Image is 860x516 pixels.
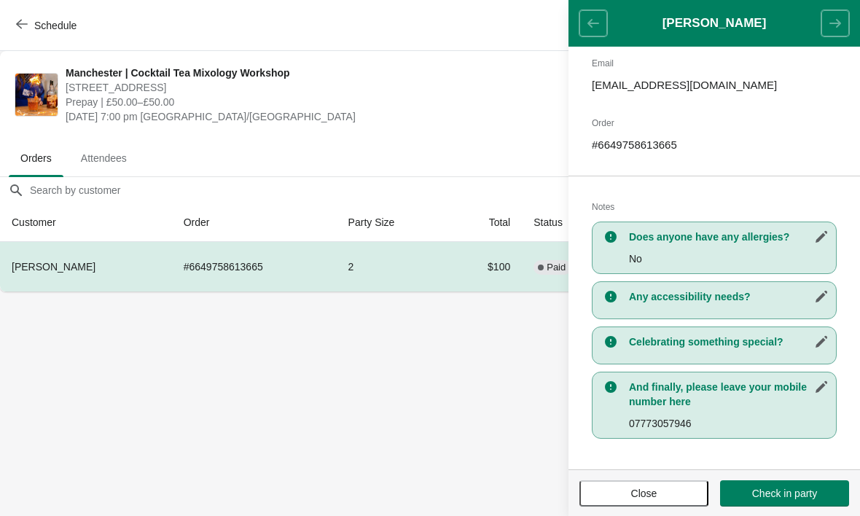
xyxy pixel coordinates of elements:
span: Orders [9,145,63,171]
h2: Email [592,56,837,71]
td: # 6649758613665 [172,242,337,292]
span: Paid [547,262,566,273]
button: Check in party [720,480,849,507]
p: No [629,251,829,266]
h3: Does anyone have any allergies? [629,230,829,244]
span: Close [631,488,657,499]
th: Status [522,203,620,242]
h3: And finally, please leave your mobile number here [629,380,829,409]
input: Search by customer [29,177,860,203]
span: Manchester | Cocktail Tea Mixology Workshop [66,66,591,80]
span: [DATE] 7:00 pm [GEOGRAPHIC_DATA]/[GEOGRAPHIC_DATA] [66,109,591,124]
span: Schedule [34,20,77,31]
th: Order [172,203,337,242]
th: Party Size [337,203,448,242]
span: [PERSON_NAME] [12,261,95,273]
h2: Notes [592,200,837,214]
button: Close [579,480,708,507]
h1: [PERSON_NAME] [607,16,821,31]
h3: Celebrating something special? [629,335,829,349]
td: $100 [448,242,522,292]
span: Attendees [69,145,138,171]
td: 2 [337,242,448,292]
img: Manchester | Cocktail Tea Mixology Workshop [15,74,58,116]
p: # 6649758613665 [592,138,837,152]
p: [EMAIL_ADDRESS][DOMAIN_NAME] [592,78,837,93]
span: Prepay | £50.00–£50.00 [66,95,591,109]
p: 07773057946 [629,416,829,431]
h3: Any accessibility needs? [629,289,829,304]
h2: Order [592,116,837,130]
span: Check in party [752,488,817,499]
span: [STREET_ADDRESS] [66,80,591,95]
th: Total [448,203,522,242]
button: Schedule [7,12,88,39]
